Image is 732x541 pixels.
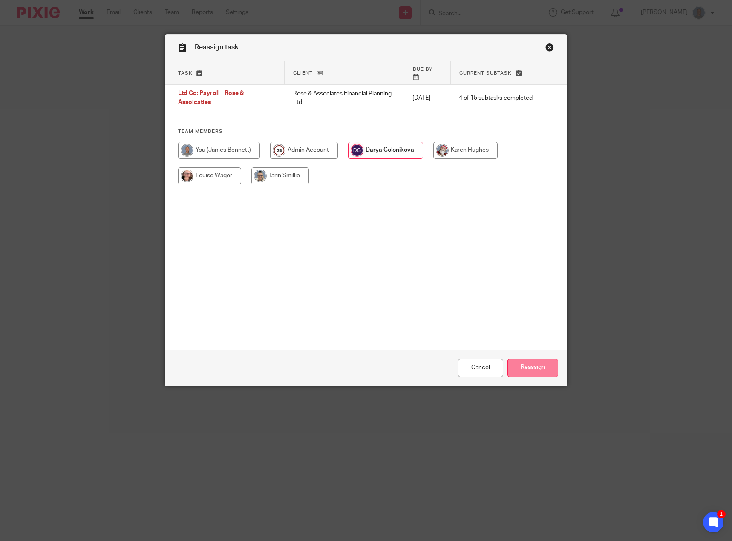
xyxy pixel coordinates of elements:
[178,91,244,106] span: Ltd Co: Payroll - Rose & Assoicaties
[459,71,512,75] span: Current subtask
[717,510,726,518] div: 1
[458,359,503,377] a: Close this dialog window
[178,128,554,135] h4: Team members
[293,71,313,75] span: Client
[178,71,193,75] span: Task
[412,94,442,102] p: [DATE]
[413,67,432,72] span: Due by
[195,44,239,51] span: Reassign task
[507,359,558,377] input: Reassign
[293,89,395,107] p: Rose & Associates Financial Planning Ltd
[545,43,554,55] a: Close this dialog window
[450,85,541,111] td: 4 of 15 subtasks completed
